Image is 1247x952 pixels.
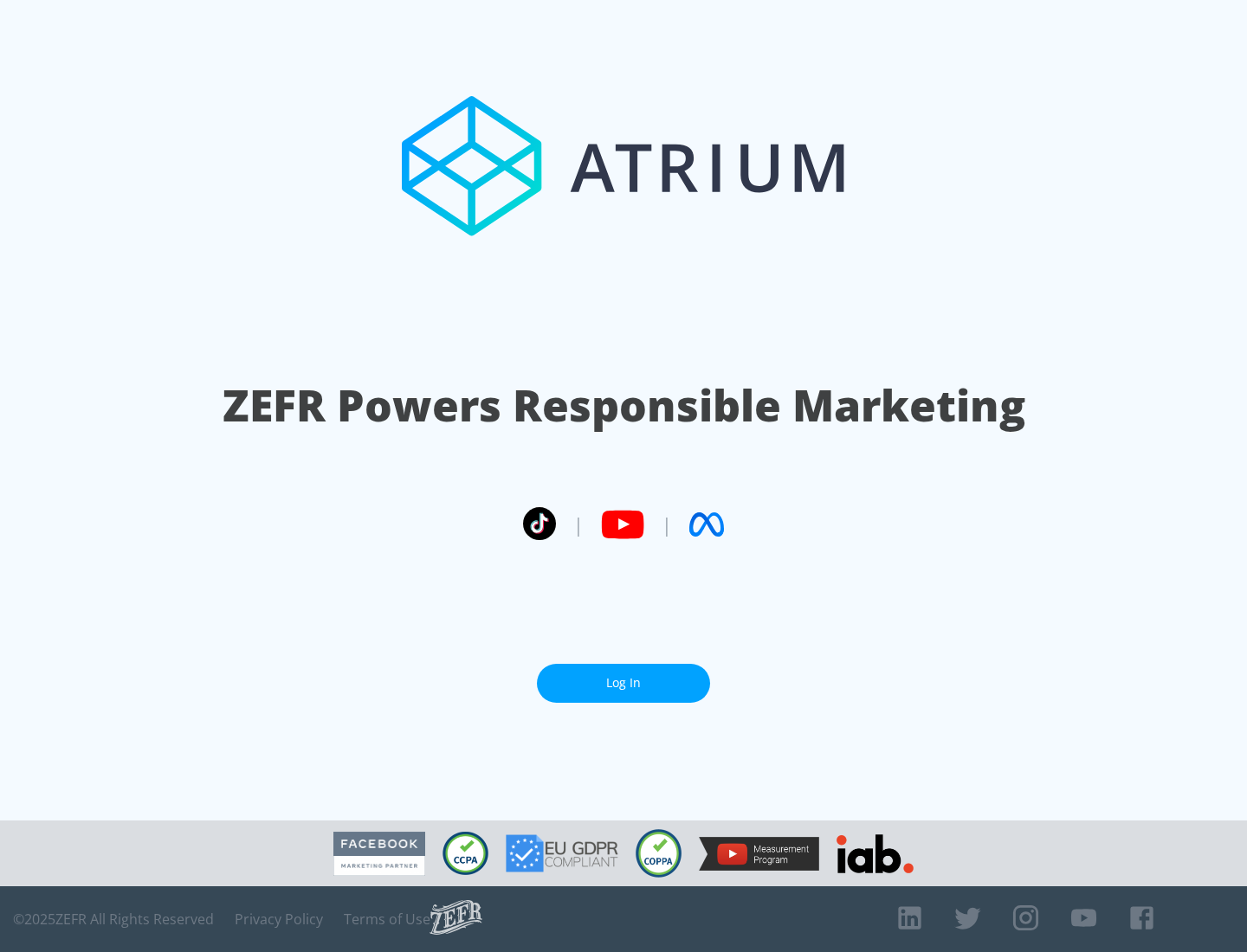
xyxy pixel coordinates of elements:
a: Privacy Policy [235,910,323,928]
img: GDPR Compliant [506,834,618,872]
img: IAB [837,834,914,873]
span: | [662,511,672,537]
img: Facebook Marketing Partner [333,832,425,876]
span: © 2025 ZEFR All Rights Reserved [13,910,214,928]
span: | [573,511,584,537]
img: YouTube Measurement Program [699,837,819,871]
img: CCPA Compliant [443,832,488,875]
img: COPPA Compliant [636,829,682,878]
a: Log In [537,664,710,703]
h1: ZEFR Powers Responsible Marketing [223,376,1025,435]
a: Terms of Use [344,910,430,928]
